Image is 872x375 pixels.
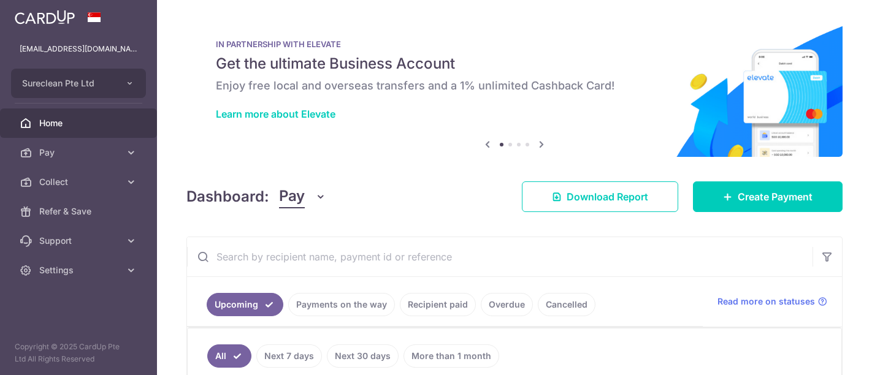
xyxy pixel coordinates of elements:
[39,235,120,247] span: Support
[187,237,813,276] input: Search by recipient name, payment id or reference
[207,344,251,368] a: All
[288,293,395,316] a: Payments on the way
[717,295,815,308] span: Read more on statuses
[717,295,827,308] a: Read more on statuses
[39,205,120,218] span: Refer & Save
[216,108,335,120] a: Learn more about Elevate
[693,181,843,212] a: Create Payment
[327,344,399,368] a: Next 30 days
[207,293,283,316] a: Upcoming
[15,10,75,25] img: CardUp
[400,293,476,316] a: Recipient paid
[39,264,120,276] span: Settings
[538,293,595,316] a: Cancelled
[39,146,120,159] span: Pay
[738,189,813,204] span: Create Payment
[11,69,146,98] button: Sureclean Pte Ltd
[20,43,137,55] p: [EMAIL_ADDRESS][DOMAIN_NAME]
[279,185,305,208] span: Pay
[256,344,322,368] a: Next 7 days
[522,181,678,212] a: Download Report
[39,117,120,129] span: Home
[279,185,326,208] button: Pay
[216,78,813,93] h6: Enjoy free local and overseas transfers and a 1% unlimited Cashback Card!
[39,176,120,188] span: Collect
[22,77,113,89] span: Sureclean Pte Ltd
[216,54,813,74] h5: Get the ultimate Business Account
[481,293,533,316] a: Overdue
[186,20,843,157] img: Renovation banner
[403,344,499,368] a: More than 1 month
[567,189,648,204] span: Download Report
[186,186,269,208] h4: Dashboard:
[216,39,813,49] p: IN PARTNERSHIP WITH ELEVATE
